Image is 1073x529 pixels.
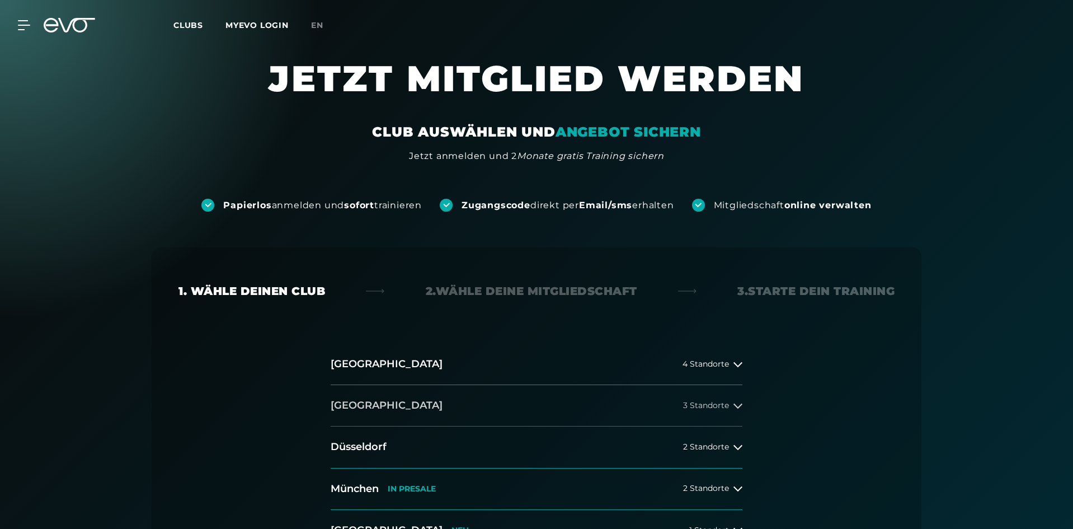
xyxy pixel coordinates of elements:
div: Jetzt anmelden und 2 [409,149,664,163]
strong: Zugangscode [462,200,530,210]
em: Monate gratis Training sichern [517,151,664,161]
div: 2. Wähle deine Mitgliedschaft [426,283,637,299]
span: 2 Standorte [683,484,729,493]
span: 2 Standorte [683,443,729,451]
h2: Düsseldorf [331,440,387,454]
p: IN PRESALE [388,484,436,494]
h2: [GEOGRAPHIC_DATA] [331,399,443,413]
a: en [311,19,337,32]
strong: Papierlos [223,200,271,210]
h2: [GEOGRAPHIC_DATA] [331,357,443,371]
a: MYEVO LOGIN [225,20,289,30]
span: 4 Standorte [683,360,729,368]
strong: online verwalten [784,200,872,210]
button: MünchenIN PRESALE2 Standorte [331,469,742,510]
h1: JETZT MITGLIED WERDEN [201,56,872,123]
button: [GEOGRAPHIC_DATA]3 Standorte [331,385,742,427]
h2: München [331,482,379,496]
button: [GEOGRAPHIC_DATA]4 Standorte [331,344,742,385]
a: Clubs [173,20,225,30]
div: 1. Wähle deinen Club [178,283,325,299]
strong: sofort [344,200,374,210]
div: direkt per erhalten [462,199,674,212]
em: ANGEBOT SICHERN [556,124,701,140]
div: anmelden und trainieren [223,199,422,212]
span: 3 Standorte [683,401,729,410]
span: en [311,20,323,30]
strong: Email/sms [579,200,632,210]
span: Clubs [173,20,203,30]
div: 3. Starte dein Training [737,283,895,299]
button: Düsseldorf2 Standorte [331,427,742,468]
div: CLUB AUSWÄHLEN UND [372,123,700,141]
div: Mitgliedschaft [714,199,872,212]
